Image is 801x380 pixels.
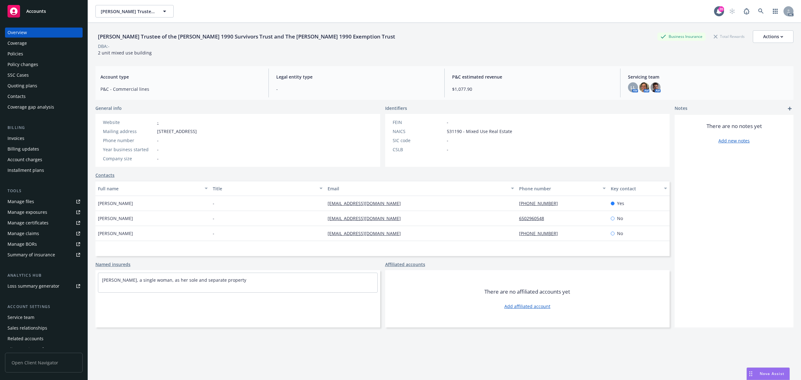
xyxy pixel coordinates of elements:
[157,119,159,125] a: -
[747,367,790,380] button: Nova Assist
[617,215,623,222] span: No
[95,172,115,178] a: Contacts
[8,239,37,249] div: Manage BORs
[5,102,83,112] a: Coverage gap analysis
[519,230,563,236] a: [PHONE_NUMBER]
[328,185,507,192] div: Email
[157,128,197,135] span: [STREET_ADDRESS]
[5,188,83,194] div: Tools
[103,146,155,153] div: Year business started
[8,70,29,80] div: SSC Cases
[98,215,133,222] span: [PERSON_NAME]
[393,146,444,153] div: CSLB
[769,5,782,18] a: Switch app
[157,155,159,162] span: -
[5,344,83,354] a: Client navigator features
[8,281,59,291] div: Loss summary generator
[95,181,210,196] button: Full name
[95,105,122,111] span: General info
[517,181,609,196] button: Phone number
[711,33,748,40] div: Total Rewards
[5,272,83,279] div: Analytics hub
[8,133,24,143] div: Invoices
[707,122,762,130] span: There are no notes yet
[8,49,23,59] div: Policies
[5,281,83,291] a: Loss summary generator
[786,105,793,112] a: add
[328,200,406,206] a: [EMAIL_ADDRESS][DOMAIN_NAME]
[8,38,27,48] div: Coverage
[8,155,42,165] div: Account charges
[8,102,54,112] div: Coverage gap analysis
[103,119,155,126] div: Website
[8,334,43,344] div: Related accounts
[5,81,83,91] a: Quoting plans
[98,200,133,207] span: [PERSON_NAME]
[5,38,83,48] a: Coverage
[8,91,26,101] div: Contacts
[5,59,83,69] a: Policy changes
[8,144,39,154] div: Billing updates
[393,137,444,144] div: SIC code
[608,181,670,196] button: Key contact
[98,50,152,56] span: 2 unit mixed use building
[95,261,130,268] a: Named insureds
[519,185,599,192] div: Phone number
[8,59,38,69] div: Policy changes
[101,8,155,15] span: [PERSON_NAME] Trustee of the [PERSON_NAME] 1990 Survivors Trust and The [PERSON_NAME] 1990 Exempt...
[611,185,660,192] div: Key contact
[5,28,83,38] a: Overview
[8,207,47,217] div: Manage exposures
[718,137,750,144] a: Add new notes
[650,82,661,92] img: photo
[519,215,549,221] a: 6502960548
[447,119,448,126] span: -
[755,5,767,18] a: Search
[100,74,261,80] span: Account type
[5,218,83,228] a: Manage certificates
[5,207,83,217] a: Manage exposures
[213,215,214,222] span: -
[617,200,624,207] span: Yes
[8,218,48,228] div: Manage certificates
[393,128,444,135] div: NAICS
[5,91,83,101] a: Contacts
[157,146,159,153] span: -
[5,353,83,372] span: Open Client Navigator
[753,30,793,43] button: Actions
[98,185,201,192] div: Full name
[630,84,635,91] span: LL
[385,261,425,268] a: Affiliated accounts
[5,144,83,154] a: Billing updates
[5,125,83,131] div: Billing
[5,49,83,59] a: Policies
[628,74,788,80] span: Servicing team
[8,344,59,354] div: Client navigator features
[452,74,613,80] span: P&C estimated revenue
[5,165,83,175] a: Installment plans
[325,181,517,196] button: Email
[639,82,649,92] img: photo
[5,229,83,239] a: Manage claims
[5,312,83,322] a: Service team
[5,304,83,310] div: Account settings
[5,239,83,249] a: Manage BORs
[484,288,570,295] span: There are no affiliated accounts yet
[5,323,83,333] a: Sales relationships
[213,230,214,237] span: -
[763,31,783,43] div: Actions
[103,155,155,162] div: Company size
[504,303,550,310] a: Add affiliated account
[393,119,444,126] div: FEIN
[5,155,83,165] a: Account charges
[5,334,83,344] a: Related accounts
[26,9,46,14] span: Accounts
[103,128,155,135] div: Mailing address
[98,43,110,49] div: DBA: -
[8,229,39,239] div: Manage claims
[210,181,325,196] button: Title
[447,146,448,153] span: -
[747,368,755,380] div: Drag to move
[8,312,34,322] div: Service team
